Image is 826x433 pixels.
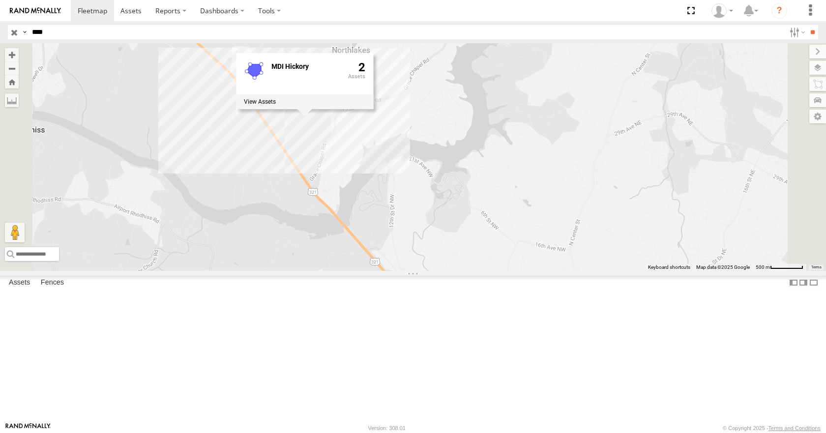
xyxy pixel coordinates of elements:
[756,264,770,270] span: 500 m
[5,61,19,75] button: Zoom out
[789,276,798,290] label: Dock Summary Table to the Left
[809,110,826,123] label: Map Settings
[5,48,19,61] button: Zoom in
[271,63,340,70] div: Fence Name - MDI Hickory
[5,223,25,242] button: Drag Pegman onto the map to open Street View
[696,264,750,270] span: Map data ©2025 Google
[21,25,29,39] label: Search Query
[5,93,19,107] label: Measure
[36,276,69,290] label: Fences
[771,3,787,19] i: ?
[5,75,19,88] button: Zoom Home
[10,7,61,14] img: rand-logo.svg
[811,265,822,269] a: Terms (opens in new tab)
[798,276,808,290] label: Dock Summary Table to the Right
[348,61,365,92] div: 2
[4,276,35,290] label: Assets
[786,25,807,39] label: Search Filter Options
[244,98,276,105] label: View assets associated with this fence
[5,423,51,433] a: Visit our Website
[723,425,821,431] div: © Copyright 2025 -
[708,3,737,18] div: Todd Sigmon
[768,425,821,431] a: Terms and Conditions
[648,264,690,271] button: Keyboard shortcuts
[368,425,406,431] div: Version: 308.01
[809,276,819,290] label: Hide Summary Table
[753,264,806,271] button: Map Scale: 500 m per 64 pixels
